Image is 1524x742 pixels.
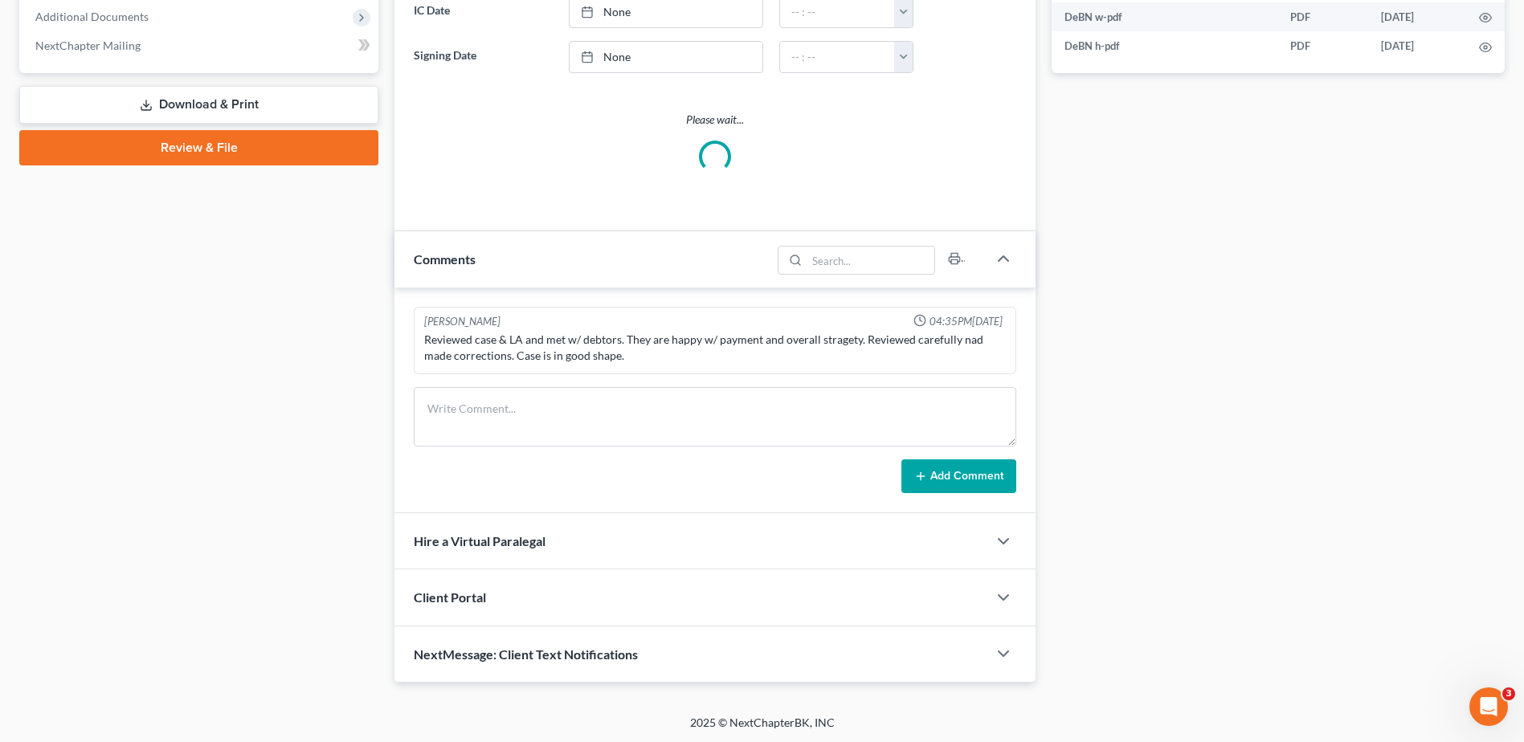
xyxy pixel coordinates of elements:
[22,31,378,60] a: NextChapter Mailing
[807,247,934,274] input: Search...
[1052,31,1277,60] td: DeBN h-pdf
[414,589,486,605] span: Client Portal
[19,130,378,165] a: Review & File
[414,533,545,548] span: Hire a Virtual Paralegal
[1368,2,1466,31] td: [DATE]
[780,42,895,72] input: -- : --
[35,39,141,52] span: NextChapter Mailing
[414,251,476,267] span: Comments
[1277,2,1368,31] td: PDF
[1502,687,1515,700] span: 3
[414,112,1016,128] p: Please wait...
[414,646,638,662] span: NextMessage: Client Text Notifications
[424,332,1006,364] div: Reviewed case & LA and met w/ debtors. They are happy w/ payment and overall stragety. Reviewed c...
[406,41,560,73] label: Signing Date
[901,459,1016,493] button: Add Comment
[1277,31,1368,60] td: PDF
[930,314,1003,329] span: 04:35PM[DATE]
[1052,2,1277,31] td: DeBN w-pdf
[570,42,762,72] a: None
[1368,31,1466,60] td: [DATE]
[424,314,501,329] div: [PERSON_NAME]
[19,86,378,124] a: Download & Print
[1469,687,1508,726] iframe: Intercom live chat
[35,10,149,23] span: Additional Documents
